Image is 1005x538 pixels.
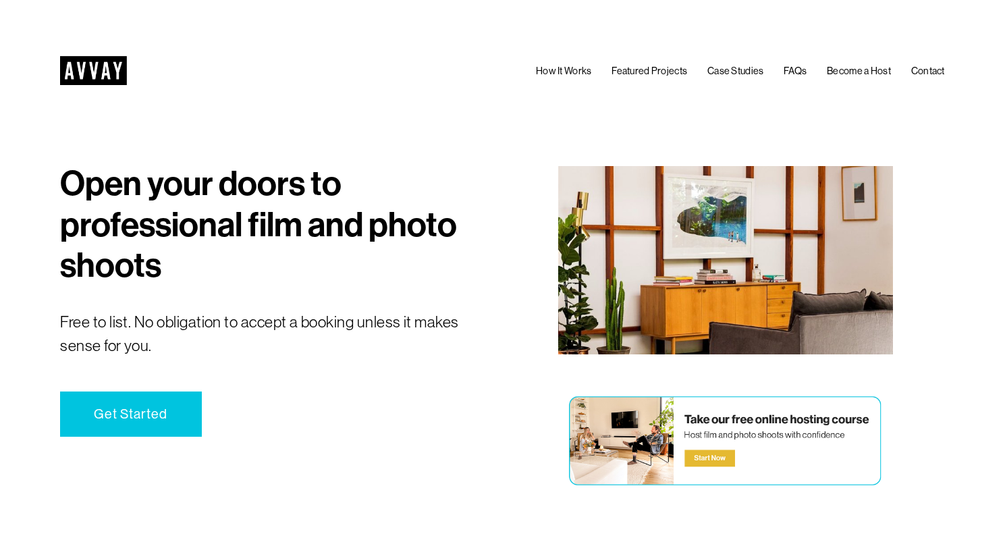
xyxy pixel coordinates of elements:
h1: Open your doors to professional film and photo shoots [60,163,499,286]
a: Get Started [60,392,201,437]
a: FAQs [784,63,807,80]
a: Case Studies [707,63,763,80]
a: How It Works [536,63,591,80]
p: Free to list. No obligation to accept a booking unless it makes sense for you. [60,311,499,358]
img: AVVAY - The First Nationwide Location Scouting Co. [60,56,127,85]
a: Become a Host [827,63,891,80]
a: Contact [911,63,945,80]
a: Featured Projects [612,63,687,80]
